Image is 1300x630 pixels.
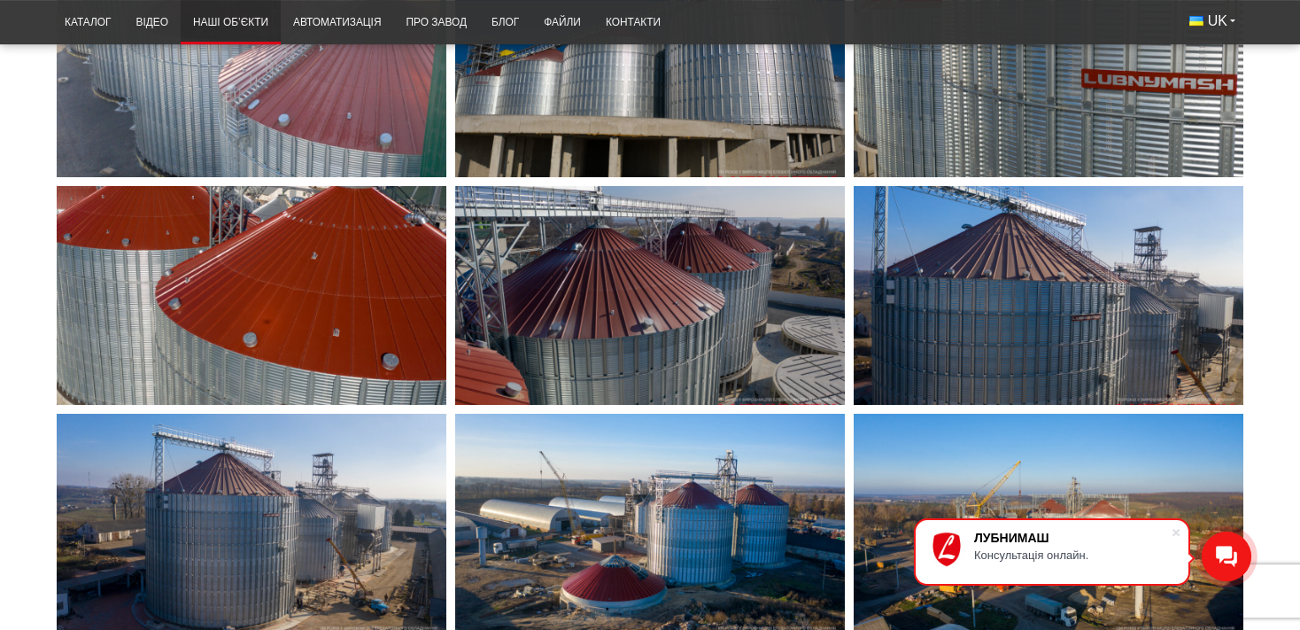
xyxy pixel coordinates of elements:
a: Каталог [52,5,123,40]
a: Наші об’єкти [181,5,281,40]
div: ЛУБНИМАШ [974,531,1171,545]
img: Українська [1189,16,1203,26]
a: Блог [479,5,531,40]
a: Контакти [593,5,673,40]
button: UK [1177,5,1248,37]
div: Консультація онлайн. [974,548,1171,562]
a: Відео [123,5,180,40]
a: Про завод [394,5,479,40]
a: Файли [531,5,593,40]
span: UK [1208,12,1227,31]
a: Автоматизація [281,5,394,40]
